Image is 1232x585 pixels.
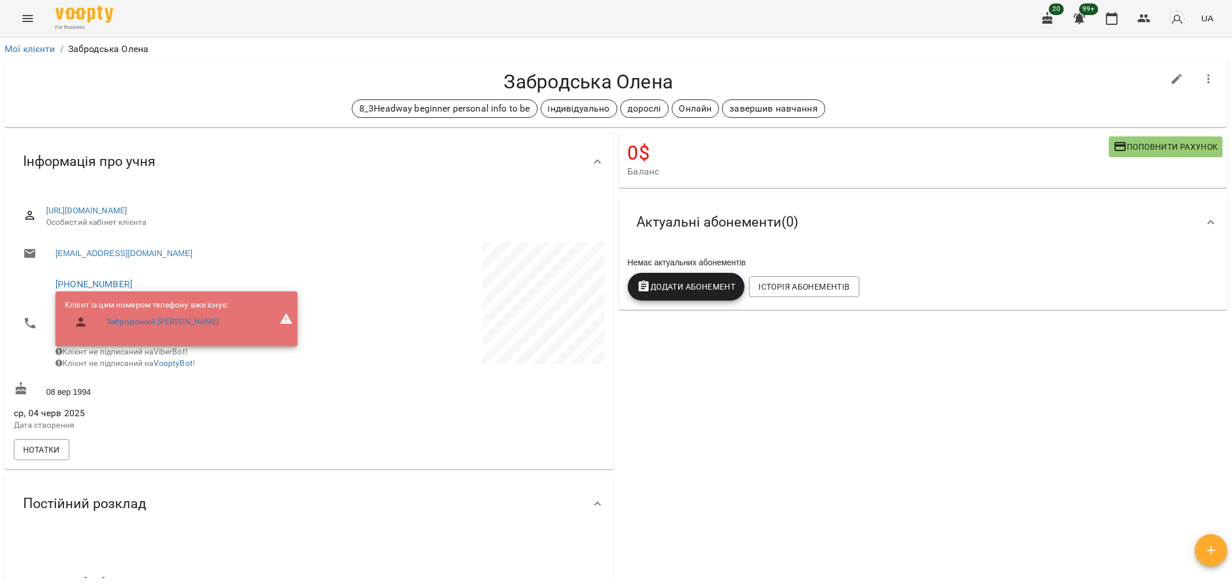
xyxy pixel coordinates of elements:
[5,474,614,534] div: Постійний розклад
[55,347,188,356] span: Клієнт не підписаний на ViberBot!
[359,102,530,116] p: 8_3Headway beginner personal info to be
[68,42,148,56] p: Забродська Олена
[46,206,128,215] a: [URL][DOMAIN_NAME]
[722,99,825,118] div: завершив навчання
[5,42,1227,56] nav: breadcrumb
[14,406,307,420] span: ср, 04 черв 2025
[14,439,69,460] button: Нотатки
[55,6,113,23] img: Voopty Logo
[23,153,155,171] span: Інформація про учня
[14,5,42,32] button: Menu
[1197,8,1218,29] button: UA
[55,358,195,368] span: Клієнт не підписаний на !
[620,99,669,118] div: дорослі
[628,273,745,301] button: Додати Абонемент
[5,132,614,191] div: Інформація про учня
[154,358,193,368] a: VooptyBot
[628,102,661,116] p: дорослі
[14,70,1163,94] h4: Забродська Олена
[637,213,799,231] span: Актуальні абонементи ( 0 )
[672,99,720,118] div: Онлайн
[1109,136,1223,157] button: Поповнити рахунок
[65,299,229,338] ul: Клієнт із цим номером телефону вже існує:
[628,141,1109,165] h4: 0 $
[541,99,617,118] div: індивідуально
[729,102,818,116] p: завершив навчання
[12,379,309,401] div: 08 вер 1994
[628,165,1109,179] span: Баланс
[1080,3,1099,15] span: 99+
[548,102,610,116] p: індивідуально
[23,495,146,513] span: Постійний розклад
[55,247,192,259] a: [EMAIL_ADDRESS][DOMAIN_NAME]
[14,420,307,431] p: Дата створення
[626,254,1221,271] div: Немає актуальних абонементів
[106,316,219,328] a: Забродський [PERSON_NAME]
[1049,3,1064,15] span: 20
[758,280,850,294] span: Історія абонементів
[619,192,1228,252] div: Актуальні абонементи(0)
[23,443,60,457] span: Нотатки
[1201,12,1214,24] span: UA
[679,102,712,116] p: Онлайн
[637,280,736,294] span: Додати Абонемент
[749,276,859,297] button: Історія абонементів
[60,42,64,56] li: /
[1169,10,1185,27] img: avatar_s.png
[55,279,132,290] a: [PHONE_NUMBER]
[1114,140,1218,154] span: Поповнити рахунок
[55,24,113,31] span: For Business
[352,99,538,118] div: 8_3Headway beginner personal info to be
[5,43,55,54] a: Мої клієнти
[46,217,595,228] span: Особистий кабінет клієнта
